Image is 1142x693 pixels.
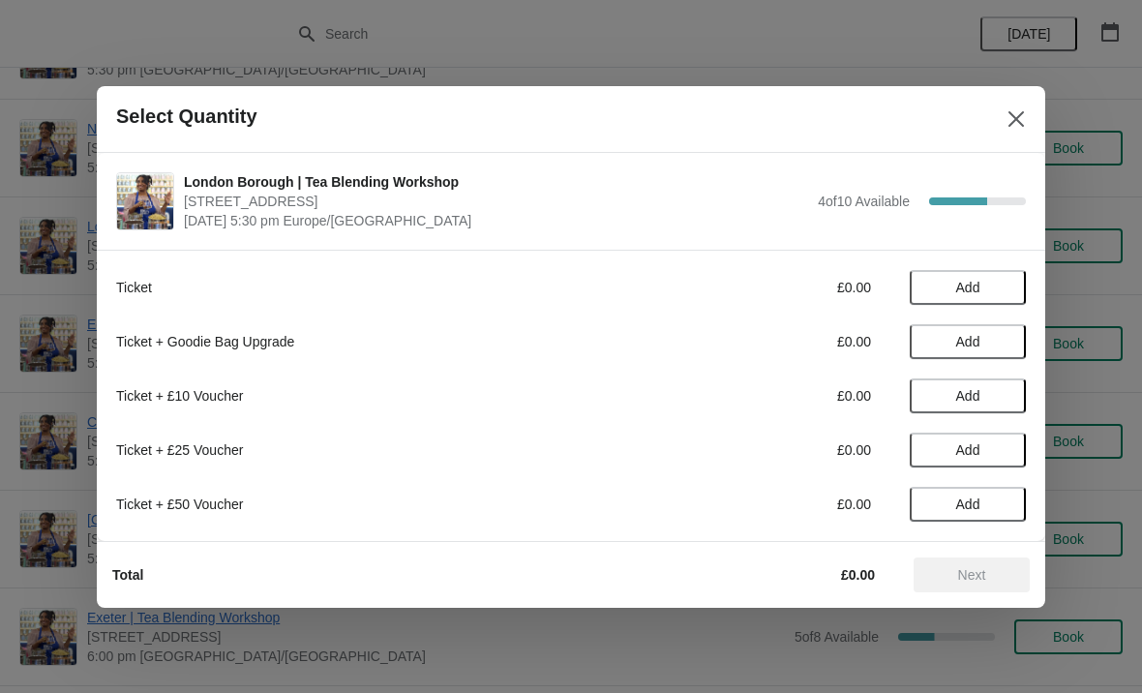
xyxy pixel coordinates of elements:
span: Add [956,388,980,404]
span: Add [956,497,980,512]
div: Ticket + £50 Voucher [116,495,653,514]
div: Ticket + Goodie Bag Upgrade [116,332,653,351]
strong: Total [112,567,143,583]
span: London Borough | Tea Blending Workshop [184,172,808,192]
div: Ticket [116,278,653,297]
div: £0.00 [692,495,871,514]
h2: Select Quantity [116,105,257,128]
span: Add [956,280,980,295]
span: [STREET_ADDRESS] [184,192,808,211]
div: £0.00 [692,332,871,351]
div: £0.00 [692,278,871,297]
strong: £0.00 [841,567,875,583]
span: 4 of 10 Available [818,194,910,209]
span: Add [956,334,980,349]
span: Add [956,442,980,458]
button: Add [910,270,1026,305]
div: Ticket + £25 Voucher [116,440,653,460]
div: £0.00 [692,440,871,460]
button: Add [910,433,1026,467]
img: London Borough | Tea Blending Workshop | 7 Park St, London SE1 9AB, UK | September 28 | 5:30 pm E... [117,173,173,229]
div: Ticket + £10 Voucher [116,386,653,406]
div: £0.00 [692,386,871,406]
button: Add [910,378,1026,413]
button: Close [999,102,1034,136]
span: [DATE] 5:30 pm Europe/[GEOGRAPHIC_DATA] [184,211,808,230]
button: Add [910,487,1026,522]
button: Add [910,324,1026,359]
